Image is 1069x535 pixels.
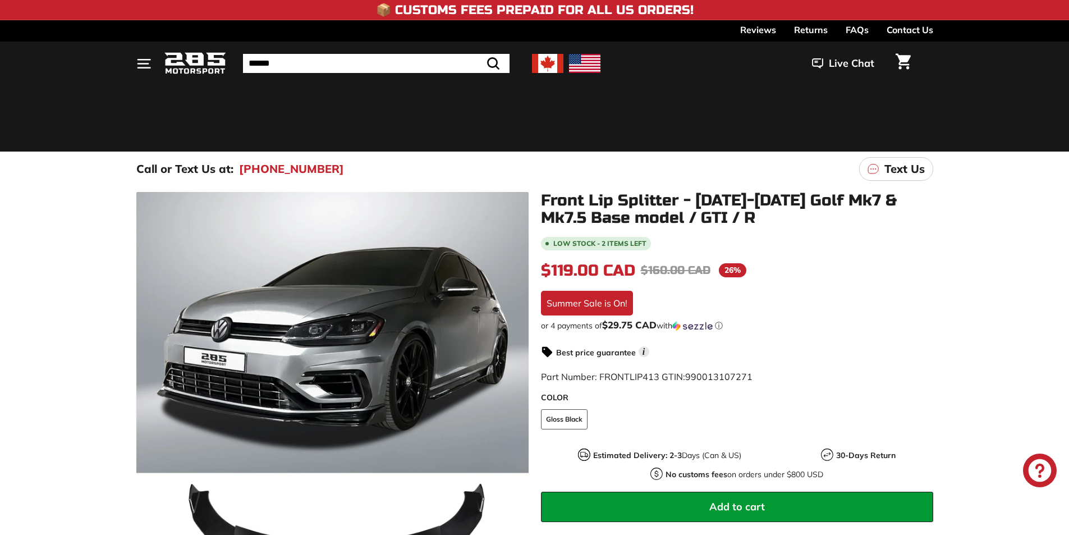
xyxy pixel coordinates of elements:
[593,450,682,460] strong: Estimated Delivery: 2-3
[593,450,741,461] p: Days (Can & US)
[836,450,896,460] strong: 30-Days Return
[884,161,925,177] p: Text Us
[136,161,233,177] p: Call or Text Us at:
[685,371,753,382] span: 990013107271
[556,347,636,358] strong: Best price guarantee
[887,20,933,39] a: Contact Us
[541,320,933,331] div: or 4 payments of$29.75 CADwithSezzle Click to learn more about Sezzle
[889,44,917,83] a: Cart
[641,263,710,277] span: $160.00 CAD
[672,321,713,331] img: Sezzle
[541,492,933,522] button: Add to cart
[1020,454,1060,490] inbox-online-store-chat: Shopify online store chat
[639,346,649,357] span: i
[740,20,776,39] a: Reviews
[164,51,226,77] img: Logo_285_Motorsport_areodynamics_components
[541,261,635,280] span: $119.00 CAD
[846,20,869,39] a: FAQs
[797,49,889,77] button: Live Chat
[541,291,633,315] div: Summer Sale is On!
[602,319,657,331] span: $29.75 CAD
[376,3,694,17] h4: 📦 Customs Fees Prepaid for All US Orders!
[541,192,933,227] h1: Front Lip Splitter - [DATE]-[DATE] Golf Mk7 & Mk7.5 Base model / GTI / R
[553,240,646,247] span: Low stock - 2 items left
[541,320,933,331] div: or 4 payments of with
[541,371,753,382] span: Part Number: FRONTLIP413 GTIN:
[829,56,874,71] span: Live Chat
[709,500,765,513] span: Add to cart
[666,469,823,481] p: on orders under $800 USD
[666,469,727,479] strong: No customs fees
[239,161,344,177] a: [PHONE_NUMBER]
[794,20,828,39] a: Returns
[719,263,746,277] span: 26%
[541,392,933,404] label: COLOR
[859,157,933,181] a: Text Us
[243,54,510,73] input: Search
